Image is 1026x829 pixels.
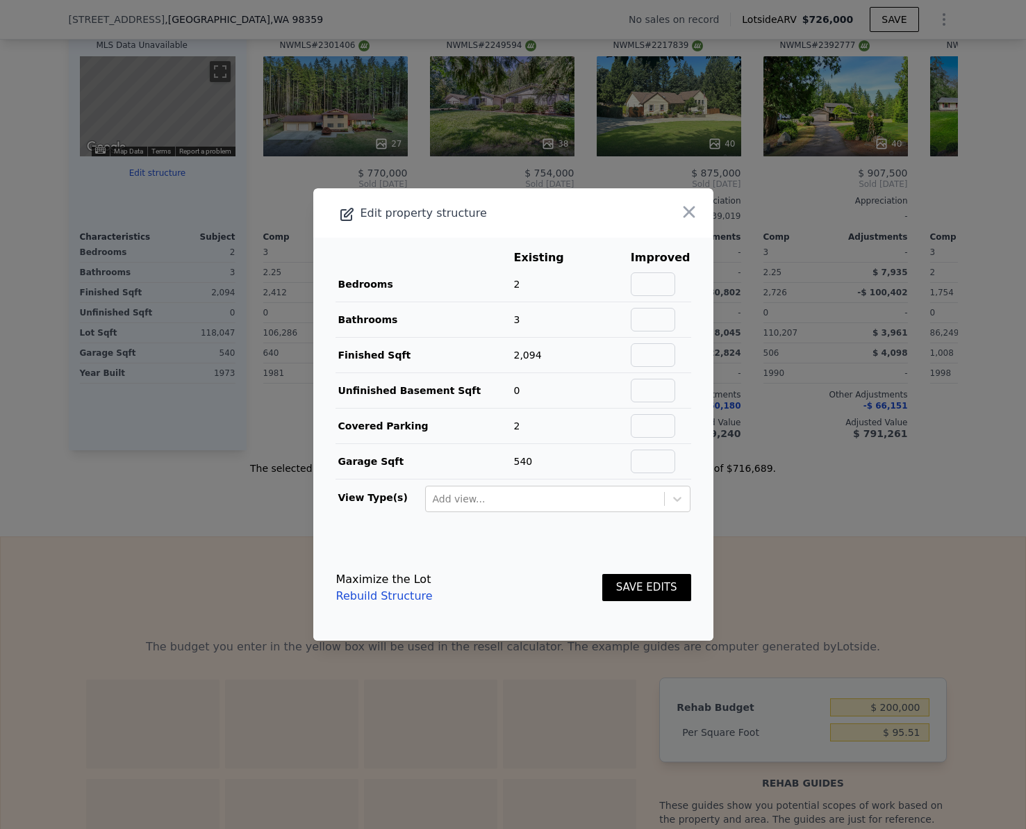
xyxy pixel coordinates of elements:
[630,249,691,267] th: Improved
[514,350,542,361] span: 2,094
[336,338,513,373] td: Finished Sqft
[514,314,520,325] span: 3
[336,588,433,605] a: Rebuild Structure
[336,373,513,409] td: Unfinished Basement Sqft
[336,479,424,513] td: View Type(s)
[513,249,586,267] th: Existing
[336,267,513,302] td: Bedrooms
[514,385,520,396] span: 0
[336,302,513,338] td: Bathrooms
[313,204,634,223] div: Edit property structure
[514,456,533,467] span: 540
[336,571,433,588] div: Maximize the Lot
[336,444,513,479] td: Garage Sqft
[602,574,691,601] button: SAVE EDITS
[336,409,513,444] td: Covered Parking
[514,279,520,290] span: 2
[514,420,520,432] span: 2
